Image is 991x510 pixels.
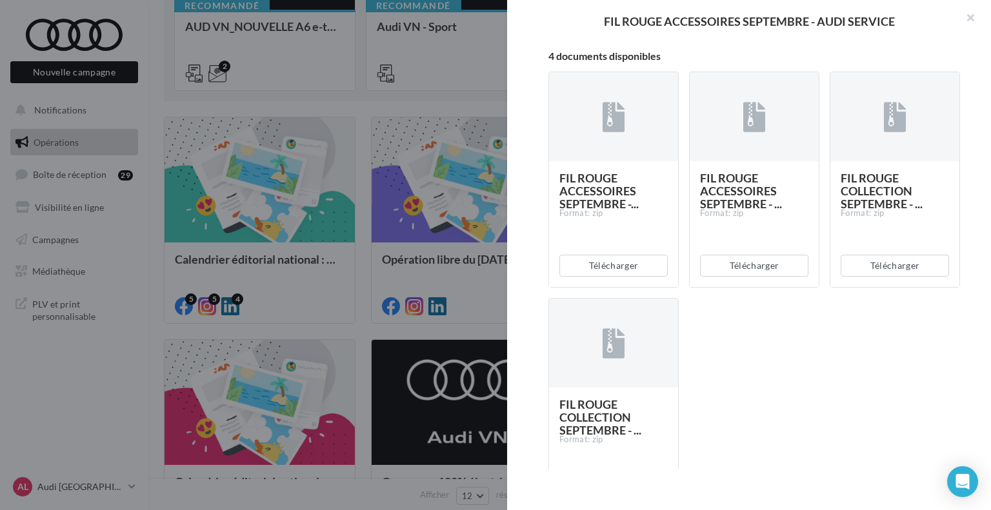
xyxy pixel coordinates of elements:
[559,434,668,446] div: Format: zip
[700,171,782,211] span: FIL ROUGE ACCESSOIRES SEPTEMBRE - ...
[700,208,808,219] div: Format: zip
[841,171,923,211] span: FIL ROUGE COLLECTION SEPTEMBRE - ...
[559,255,668,277] button: Télécharger
[559,208,668,219] div: Format: zip
[947,466,978,497] div: Open Intercom Messenger
[559,397,641,437] span: FIL ROUGE COLLECTION SEPTEMBRE - ...
[548,51,960,61] div: 4 documents disponibles
[528,15,970,27] div: FIL ROUGE ACCESSOIRES SEPTEMBRE - AUDI SERVICE
[841,208,949,219] div: Format: zip
[841,255,949,277] button: Télécharger
[559,171,639,211] span: FIL ROUGE ACCESSOIRES SEPTEMBRE -...
[700,255,808,277] button: Télécharger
